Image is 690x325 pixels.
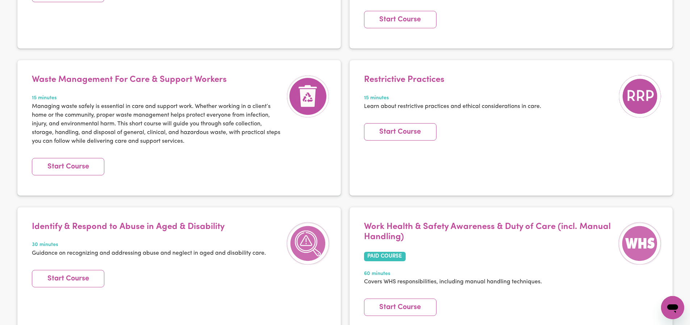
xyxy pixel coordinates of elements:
[32,158,104,175] a: Start Course
[364,102,541,111] p: Learn about restrictive practices and ethical considerations in care.
[364,278,615,286] p: Covers WHS responsibilities, including manual handling techniques.
[32,270,104,287] a: Start Course
[364,94,541,102] span: 15 minutes
[32,241,266,249] span: 30 minutes
[364,299,436,316] a: Start Course
[32,249,266,258] p: Guidance on recognizing and addressing abuse and neglect in aged and disability care.
[364,123,436,141] a: Start Course
[32,102,283,146] p: Managing waste safely is essential in care and support work. Whether working in a client’s home o...
[364,222,615,243] h4: Work Health & Safety Awareness & Duty of Care (incl. Manual Handling)
[364,11,436,28] a: Start Course
[32,94,283,102] span: 15 minutes
[364,252,406,261] span: PAID COURSE
[661,296,684,319] iframe: Button to launch messaging window
[364,270,615,278] span: 60 minutes
[32,222,266,232] h4: Identify & Respond to Abuse in Aged & Disability
[32,75,283,85] h4: Waste Management For Care & Support Workers
[364,75,541,85] h4: Restrictive Practices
